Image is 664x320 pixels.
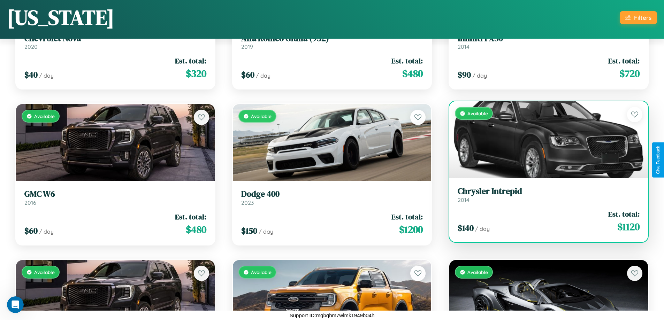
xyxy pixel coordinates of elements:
span: / day [39,228,54,235]
span: 2016 [24,199,36,206]
h1: [US_STATE] [7,3,114,32]
span: Available [251,113,272,119]
a: Dodge 4002023 [241,189,423,206]
span: $ 480 [402,67,423,80]
span: 2014 [458,43,470,50]
span: $ 90 [458,69,471,80]
span: Est. total: [175,56,206,66]
span: Est. total: [608,209,640,219]
h3: Dodge 400 [241,189,423,199]
span: Est. total: [608,56,640,66]
span: $ 1120 [617,220,640,234]
button: Filters [620,11,657,24]
span: $ 40 [24,69,38,80]
p: Support ID: mgbqhm7wlmk1949b04h [290,311,374,320]
span: / day [475,225,490,232]
span: / day [472,72,487,79]
span: 2020 [24,43,38,50]
a: Chevrolet Nova2020 [24,33,206,50]
span: $ 60 [24,225,38,236]
span: Est. total: [391,212,423,222]
span: Available [251,269,272,275]
span: / day [259,228,273,235]
h3: Chrysler Intrepid [458,186,640,196]
span: 2023 [241,199,254,206]
span: $ 720 [619,67,640,80]
span: $ 140 [458,222,474,234]
a: Alfa Romeo Giulia (952)2019 [241,33,423,50]
span: Est. total: [175,212,206,222]
span: $ 60 [241,69,254,80]
h3: GMC W6 [24,189,206,199]
span: / day [39,72,54,79]
span: Available [34,113,55,119]
span: / day [256,72,270,79]
div: Filters [634,14,651,21]
a: Chrysler Intrepid2014 [458,186,640,203]
div: Give Feedback [656,146,661,174]
span: Available [467,269,488,275]
span: $ 320 [186,67,206,80]
span: 2019 [241,43,253,50]
span: Est. total: [391,56,423,66]
span: 2014 [458,196,470,203]
span: Available [34,269,55,275]
span: $ 480 [186,223,206,236]
span: $ 1200 [399,223,423,236]
iframe: Intercom live chat [7,296,24,313]
span: $ 150 [241,225,257,236]
a: Infiniti FX502014 [458,33,640,50]
a: GMC W62016 [24,189,206,206]
span: Available [467,110,488,116]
